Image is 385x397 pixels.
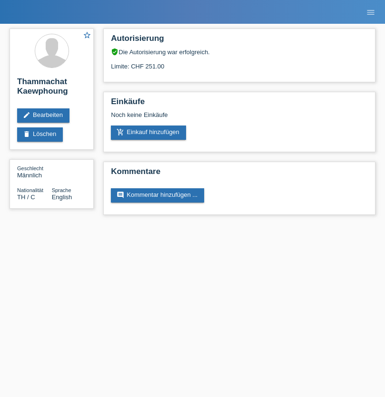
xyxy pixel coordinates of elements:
i: verified_user [111,48,118,56]
a: star_border [83,31,91,41]
span: Thailand / C / 23.12.2021 [17,194,35,201]
div: Noch keine Einkäufe [111,111,368,126]
span: English [52,194,72,201]
span: Geschlecht [17,165,43,171]
a: commentKommentar hinzufügen ... [111,188,204,203]
i: comment [117,191,124,199]
i: delete [23,130,30,138]
i: star_border [83,31,91,39]
a: deleteLöschen [17,127,63,142]
div: Die Autorisierung war erfolgreich. [111,48,368,56]
i: add_shopping_cart [117,128,124,136]
a: menu [361,9,380,15]
h2: Autorisierung [111,34,368,48]
a: editBearbeiten [17,108,69,123]
h2: Thammachat Kaewphoung [17,77,86,101]
i: menu [366,8,375,17]
div: Männlich [17,165,52,179]
a: add_shopping_cartEinkauf hinzufügen [111,126,186,140]
h2: Kommentare [111,167,368,181]
i: edit [23,111,30,119]
div: Limite: CHF 251.00 [111,56,368,70]
span: Nationalität [17,187,43,193]
span: Sprache [52,187,71,193]
h2: Einkäufe [111,97,368,111]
